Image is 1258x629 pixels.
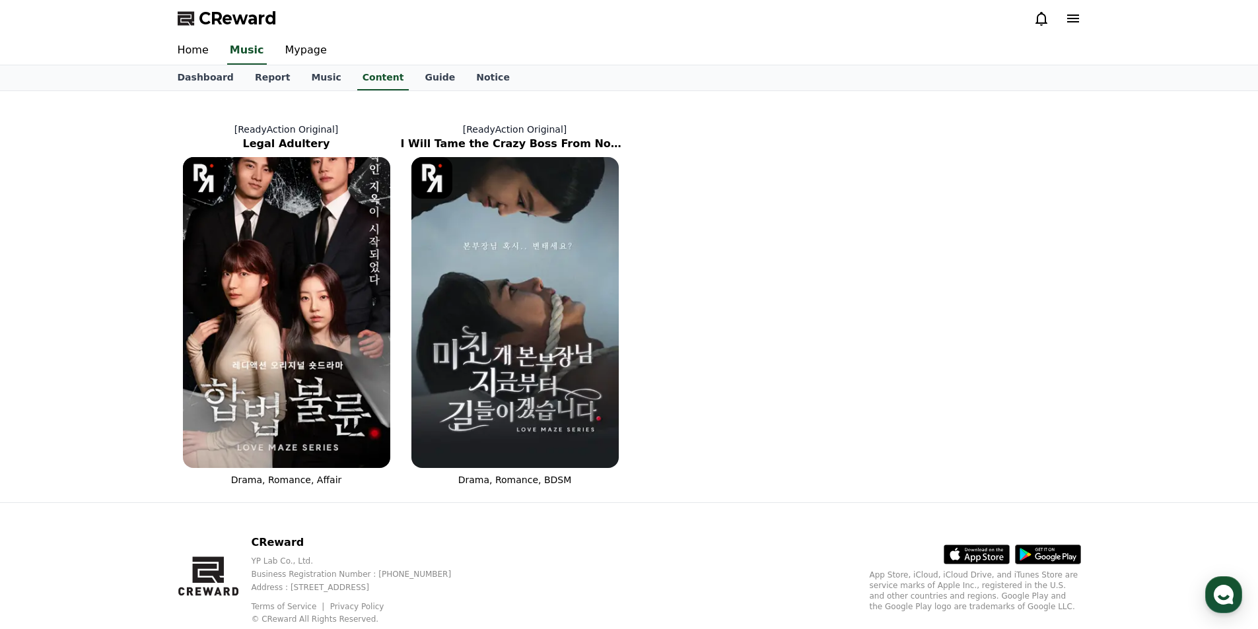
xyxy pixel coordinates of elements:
[167,37,219,65] a: Home
[870,570,1081,612] p: App Store, iCloud, iCloud Drive, and iTunes Store are service marks of Apple Inc., registered in ...
[251,602,326,611] a: Terms of Service
[199,8,277,29] span: CReward
[251,556,472,566] p: YP Lab Co., Ltd.
[300,65,351,90] a: Music
[244,65,301,90] a: Report
[458,475,572,485] span: Drama, Romance, BDSM
[411,157,619,468] img: I Will Tame the Crazy Boss From Now On
[330,602,384,611] a: Privacy Policy
[251,535,472,550] p: CReward
[231,475,342,485] span: Drama, Romance, Affair
[172,123,401,136] p: [ReadyAction Original]
[251,569,472,579] p: Business Registration Number : [PHONE_NUMBER]
[401,123,629,136] p: [ReadyAction Original]
[275,37,337,65] a: Mypage
[227,37,267,65] a: Music
[183,157,225,199] img: [object Object] Logo
[172,136,401,152] h2: Legal Adultery
[172,112,401,497] a: [ReadyAction Original] Legal Adultery Legal Adultery [object Object] Logo Drama, Romance, Affair
[411,157,453,199] img: [object Object] Logo
[251,582,472,593] p: Address : [STREET_ADDRESS]
[401,136,629,152] h2: I Will Tame the Crazy Boss From Now On
[401,112,629,497] a: [ReadyAction Original] I Will Tame the Crazy Boss From Now On I Will Tame the Crazy Boss From Now...
[167,65,244,90] a: Dashboard
[178,8,277,29] a: CReward
[183,157,390,468] img: Legal Adultery
[251,614,472,624] p: © CReward All Rights Reserved.
[466,65,520,90] a: Notice
[414,65,466,90] a: Guide
[357,65,409,90] a: Content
